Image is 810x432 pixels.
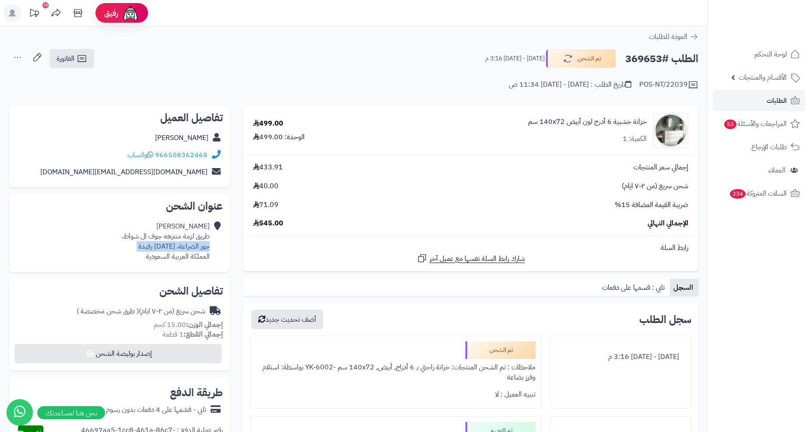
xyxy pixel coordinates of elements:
div: تاريخ الطلب : [DATE] - [DATE] 11:34 ص [509,80,631,90]
a: [PERSON_NAME] [155,133,208,143]
h2: طريقة الدفع [170,387,223,398]
span: إجمالي سعر المنتجات [634,162,688,172]
h2: تفاصيل العميل [16,112,223,123]
div: [PERSON_NAME] طريق لزمة منتزهه جوف ال شواط، جور الضراعة، [DATE] رفيدة المملكة العربية السعودية [122,221,210,261]
h2: الطلب #369653 [625,50,698,68]
a: واتساب [127,150,153,160]
a: تابي : قسمها على دفعات [599,279,670,296]
span: الطلبات [767,95,787,107]
span: الإجمالي النهائي [648,218,688,228]
span: 40.00 [253,181,278,191]
img: 1746709299-1702541934053-68567865785768-1000x1000-90x90.jpg [654,113,688,148]
div: 10 [42,2,49,8]
span: المراجعات والأسئلة [723,118,787,130]
h2: تفاصيل الشحن [16,286,223,296]
a: خزانة خشبية 6 أدرج لون أبيض 140x72 سم [528,117,647,127]
span: ضريبة القيمة المضافة 15% [615,200,688,210]
a: لوحة التحكم [713,44,805,65]
a: المراجعات والأسئلة53 [713,113,805,134]
a: [DOMAIN_NAME][EMAIL_ADDRESS][DOMAIN_NAME] [40,167,208,177]
a: السجل [670,279,698,296]
span: 71.09 [253,200,278,210]
span: العودة للطلبات [649,32,687,42]
small: [DATE] - [DATE] 3:16 م [485,54,545,63]
a: الطلبات [713,90,805,111]
div: شحن سريع (من ٢-٧ ايام) [77,306,205,316]
h2: عنوان الشحن [16,201,223,211]
small: 15.00 كجم [154,320,223,330]
a: 966508362468 [155,150,208,160]
a: الفاتورة [49,49,94,68]
span: 234 [730,189,746,199]
button: تم الشحن [546,49,616,68]
div: الوحدة: 499.00 [253,132,305,142]
div: تنبيه العميل : لا [256,386,535,403]
span: شحن سريع (من ٢-٧ ايام) [622,181,688,191]
span: طلبات الإرجاع [751,141,787,153]
strong: إجمالي الوزن: [186,320,223,330]
span: 545.00 [253,218,283,228]
span: لوحة التحكم [754,48,787,60]
div: رابط السلة [247,243,695,253]
a: العودة للطلبات [649,32,698,42]
span: الفاتورة [56,53,74,64]
a: العملاء [713,160,805,181]
h3: سجل الطلب [639,314,691,325]
span: العملاء [768,164,785,176]
span: 53 [724,119,736,129]
div: 499.00 [253,119,283,129]
div: تابي - قسّمها على 4 دفعات بدون رسوم ولا فوائد [82,405,206,415]
span: شارك رابط السلة نفسها مع عميل آخر [430,254,525,264]
strong: إجمالي القطع: [183,329,223,340]
a: السلات المتروكة234 [713,183,805,204]
button: أضف تحديث جديد [251,310,323,329]
img: ai-face.png [122,4,139,22]
span: 433.91 [253,162,283,172]
div: [DATE] - [DATE] 3:16 م [556,348,686,365]
div: الكمية: 1 [623,134,647,144]
a: شارك رابط السلة نفسها مع عميل آخر [417,253,525,264]
div: تم الشحن [465,341,535,359]
span: رفيق [104,8,118,18]
div: ملاحظات : تم الشحن المنتجات: خزانة راحتي بـ 6 أدراج, أبيض, ‎140x72 سم‏ -YK-6002 بواسطة: استلام وف... [256,359,535,386]
span: الأقسام والمنتجات [739,71,787,84]
span: ( طرق شحن مخصصة ) [77,306,139,316]
button: إصدار بوليصة الشحن [14,344,222,363]
div: POS-NT/22039 [639,80,698,90]
a: طلبات الإرجاع [713,137,805,158]
small: 1 قطعة [162,329,223,340]
span: السلات المتروكة [729,187,787,200]
a: تحديثات المنصة [23,4,45,24]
